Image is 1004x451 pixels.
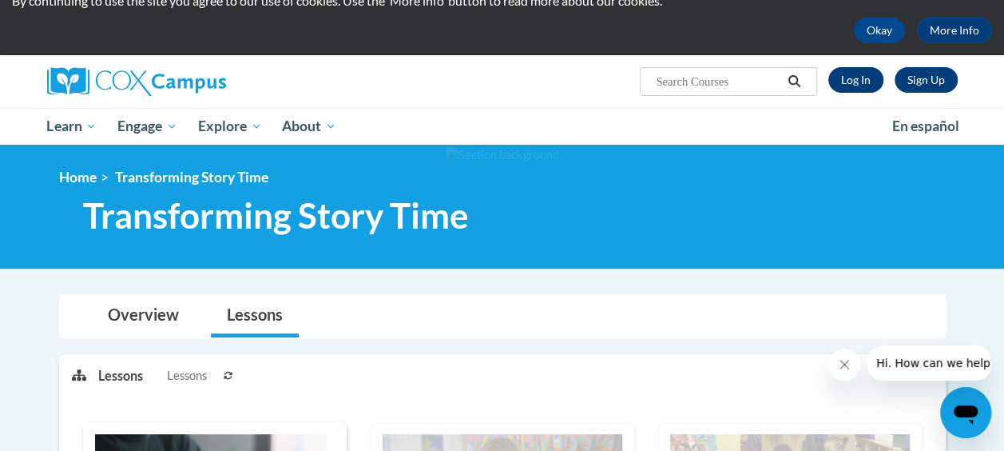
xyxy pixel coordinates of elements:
span: About [282,117,336,136]
img: Cox Campus [47,67,226,96]
a: Register [895,67,958,93]
a: Lessons [211,295,299,337]
span: Transforming Story Time [83,194,469,237]
a: About [272,108,347,145]
a: Learn [37,108,108,145]
iframe: Close message [828,349,860,381]
input: Search Courses [654,72,782,91]
a: More Info [917,18,992,43]
a: Overview [92,295,195,337]
p: Lessons [98,367,143,385]
a: Engage [107,108,188,145]
span: Explore [198,117,262,136]
button: Search [782,72,806,91]
span: Transforming Story Time [115,169,268,186]
a: Explore [188,108,272,145]
button: Okay [854,18,905,43]
span: Hi. How can we help? [10,11,129,24]
iframe: Button to launch messaging window [940,387,991,438]
span: Lessons [167,367,207,385]
iframe: Message from company [867,345,991,381]
a: Cox Campus [47,67,335,96]
a: En español [882,110,970,143]
div: Main menu [35,108,970,145]
img: Section background [446,146,559,164]
span: Engage [117,117,177,136]
a: Home [59,169,97,186]
span: En español [892,118,959,134]
a: Log In [828,67,883,93]
span: Learn [46,117,97,136]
